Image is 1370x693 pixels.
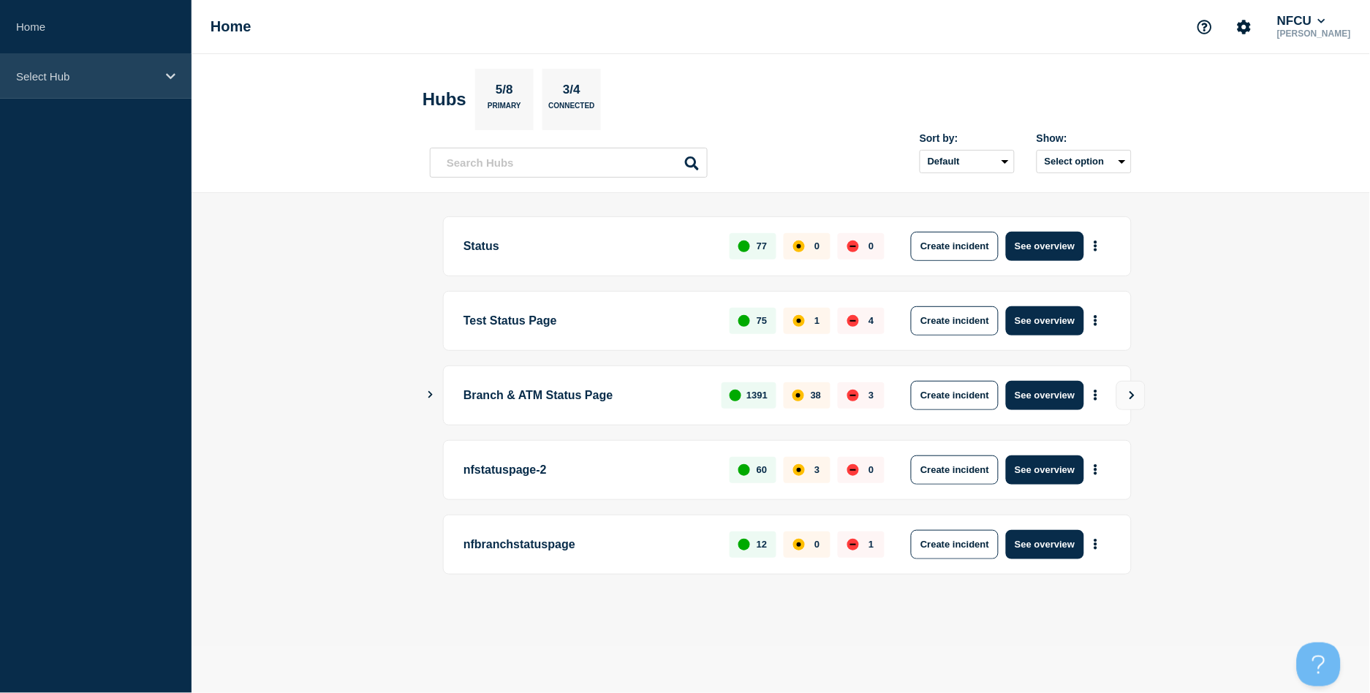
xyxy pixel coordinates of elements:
[1037,132,1132,144] div: Show:
[1189,12,1220,42] button: Support
[847,390,859,401] div: down
[757,315,767,326] p: 75
[868,241,874,251] p: 0
[814,315,820,326] p: 1
[738,241,750,252] div: up
[814,241,820,251] p: 0
[792,390,804,401] div: affected
[811,390,821,401] p: 38
[911,232,999,261] button: Create incident
[793,464,805,476] div: affected
[738,539,750,550] div: up
[814,464,820,475] p: 3
[738,464,750,476] div: up
[1086,307,1105,334] button: More actions
[814,539,820,550] p: 0
[746,390,768,401] p: 1391
[793,241,805,252] div: affected
[463,455,713,485] p: nfstatuspage-2
[793,539,805,550] div: affected
[1274,14,1328,29] button: NFCU
[911,455,999,485] button: Create incident
[847,539,859,550] div: down
[868,315,874,326] p: 4
[847,315,859,327] div: down
[491,83,519,102] p: 5/8
[1229,12,1260,42] button: Account settings
[488,102,521,117] p: Primary
[920,150,1015,173] select: Sort by
[847,241,859,252] div: down
[1274,29,1354,39] p: [PERSON_NAME]
[868,390,874,401] p: 3
[558,83,586,102] p: 3/4
[757,241,767,251] p: 77
[911,530,999,559] button: Create incident
[463,232,713,261] p: Status
[548,102,594,117] p: Connected
[730,390,741,401] div: up
[1006,381,1083,410] button: See overview
[920,132,1015,144] div: Sort by:
[1006,455,1083,485] button: See overview
[1086,531,1105,558] button: More actions
[757,464,767,475] p: 60
[427,390,434,401] button: Show Connected Hubs
[430,148,708,178] input: Search Hubs
[463,381,705,410] p: Branch & ATM Status Page
[911,381,999,410] button: Create incident
[1006,232,1083,261] button: See overview
[1006,530,1083,559] button: See overview
[847,464,859,476] div: down
[757,539,767,550] p: 12
[1086,382,1105,409] button: More actions
[211,18,251,35] h1: Home
[738,315,750,327] div: up
[423,89,466,110] h2: Hubs
[1116,381,1146,410] button: View
[463,306,713,336] p: Test Status Page
[868,539,874,550] p: 1
[793,315,805,327] div: affected
[1006,306,1083,336] button: See overview
[911,306,999,336] button: Create incident
[1086,232,1105,260] button: More actions
[1037,150,1132,173] button: Select option
[1297,643,1341,686] iframe: Help Scout Beacon - Open
[463,530,713,559] p: nfbranchstatuspage
[1086,456,1105,483] button: More actions
[16,70,156,83] p: Select Hub
[868,464,874,475] p: 0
